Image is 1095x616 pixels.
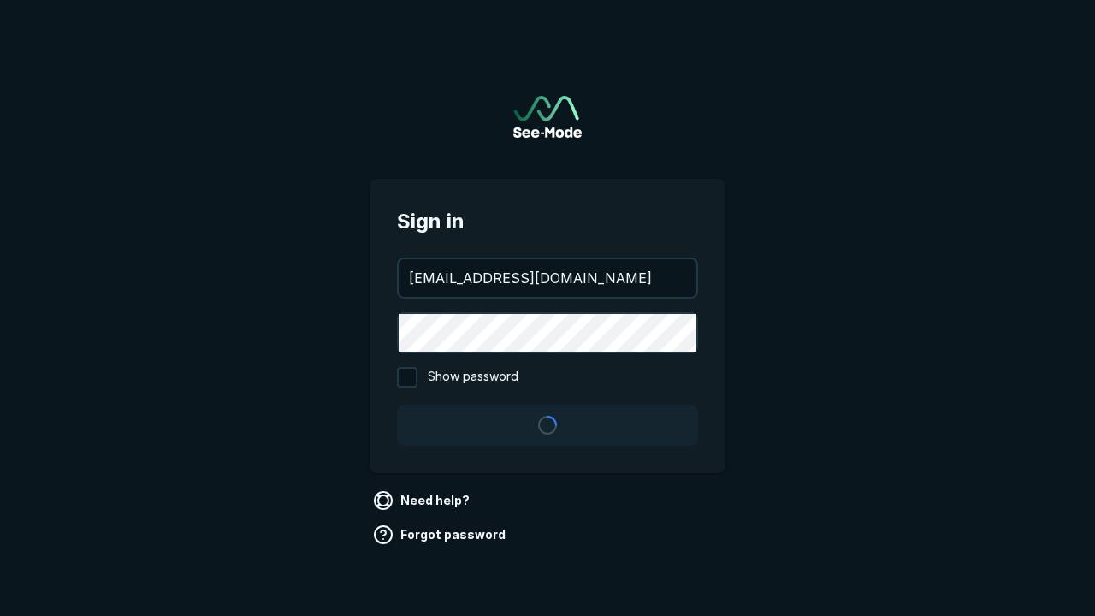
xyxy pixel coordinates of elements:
span: Sign in [397,206,698,237]
a: Go to sign in [513,96,582,138]
img: See-Mode Logo [513,96,582,138]
a: Need help? [370,487,476,514]
a: Forgot password [370,521,512,548]
span: Show password [428,367,518,388]
input: your@email.com [399,259,696,297]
